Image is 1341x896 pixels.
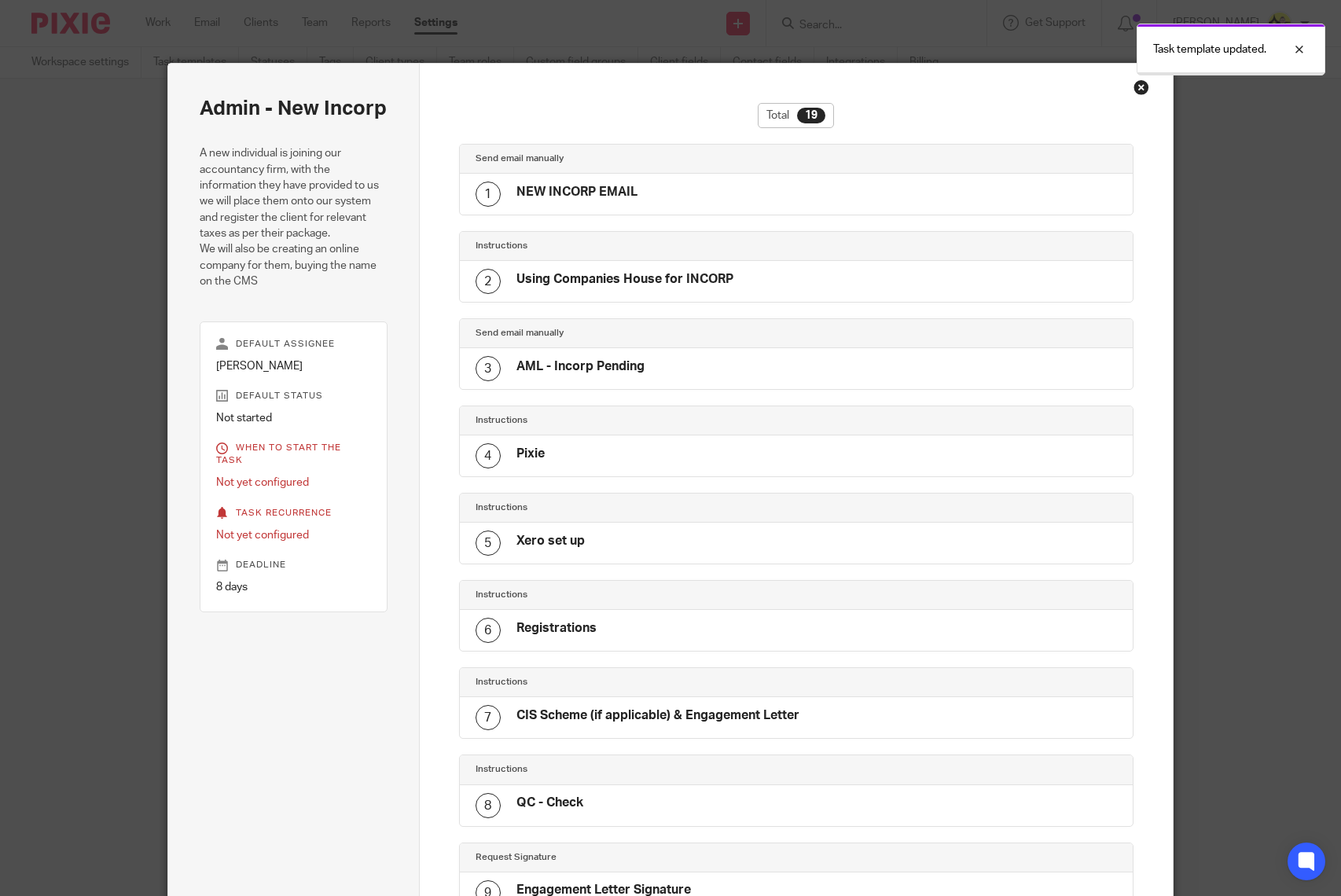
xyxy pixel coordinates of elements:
[516,184,637,200] h4: NEW INCORP EMAIL
[216,507,371,520] p: Task recurrence
[216,442,371,467] p: When to start the task
[216,579,371,595] p: 8 days
[1133,79,1149,95] div: Close this dialog window
[476,763,796,776] h4: Instructions
[216,475,371,490] p: Not yet configured
[476,618,501,643] div: 6
[476,240,796,252] h4: Instructions
[216,559,371,571] p: Deadline
[200,95,388,122] h2: Admin - New Incorp
[516,358,645,375] h4: AML - Incorp Pending
[797,108,825,123] div: 19
[476,182,501,207] div: 1
[516,271,733,288] h4: Using Companies House for INCORP
[476,501,796,514] h4: Instructions
[516,795,583,811] h4: QC - Check
[476,676,796,689] h4: Instructions
[516,533,585,549] h4: Xero set up
[476,705,501,730] div: 7
[476,851,796,864] h4: Request Signature
[1153,42,1266,57] p: Task template updated.
[476,793,501,818] div: 8
[216,358,371,374] p: [PERSON_NAME]
[216,527,371,543] p: Not yet configured
[476,531,501,556] div: 5
[476,152,796,165] h4: Send email manually
[216,390,371,402] p: Default status
[476,327,796,340] h4: Send email manually
[216,410,371,426] p: Not started
[516,446,545,462] h4: Pixie
[476,269,501,294] div: 2
[758,103,834,128] div: Total
[516,620,597,637] h4: Registrations
[476,356,501,381] div: 3
[200,145,388,289] p: A new individual is joining our accountancy firm, with the information they have provided to us w...
[476,443,501,468] div: 4
[516,707,799,724] h4: CIS Scheme (if applicable) & Engagement Letter
[476,589,796,601] h4: Instructions
[216,338,371,351] p: Default assignee
[476,414,796,427] h4: Instructions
